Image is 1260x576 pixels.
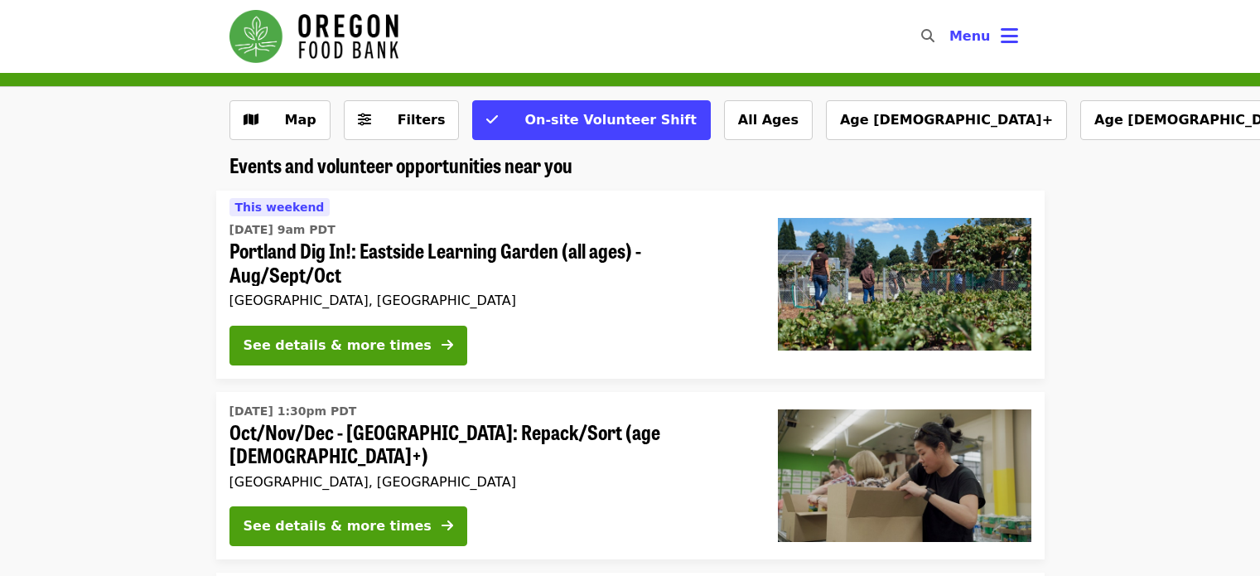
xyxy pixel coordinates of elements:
[524,112,696,128] span: On-site Volunteer Shift
[778,218,1031,351] img: Portland Dig In!: Eastside Learning Garden (all ages) - Aug/Sept/Oct organized by Oregon Food Bank
[216,392,1045,560] a: See details for "Oct/Nov/Dec - Portland: Repack/Sort (age 8+)"
[398,112,446,128] span: Filters
[229,326,467,365] button: See details & more times
[486,112,498,128] i: check icon
[472,100,710,140] button: On-site Volunteer Shift
[229,221,336,239] time: [DATE] 9am PDT
[229,506,467,546] button: See details & more times
[244,516,432,536] div: See details & more times
[358,112,371,128] i: sliders-h icon
[229,100,331,140] button: Show map view
[229,403,357,420] time: [DATE] 1:30pm PDT
[826,100,1067,140] button: Age [DEMOGRAPHIC_DATA]+
[442,337,453,353] i: arrow-right icon
[229,150,572,179] span: Events and volunteer opportunities near you
[216,191,1045,379] a: See details for "Portland Dig In!: Eastside Learning Garden (all ages) - Aug/Sept/Oct"
[235,201,325,214] span: This weekend
[244,336,432,356] div: See details & more times
[442,518,453,534] i: arrow-right icon
[944,17,958,56] input: Search
[244,112,258,128] i: map icon
[1001,24,1018,48] i: bars icon
[229,239,751,287] span: Portland Dig In!: Eastside Learning Garden (all ages) - Aug/Sept/Oct
[921,28,934,44] i: search icon
[229,420,751,468] span: Oct/Nov/Dec - [GEOGRAPHIC_DATA]: Repack/Sort (age [DEMOGRAPHIC_DATA]+)
[936,17,1031,56] button: Toggle account menu
[285,112,316,128] span: Map
[229,474,751,490] div: [GEOGRAPHIC_DATA], [GEOGRAPHIC_DATA]
[229,10,398,63] img: Oregon Food Bank - Home
[344,100,460,140] button: Filters (0 selected)
[949,28,991,44] span: Menu
[778,409,1031,542] img: Oct/Nov/Dec - Portland: Repack/Sort (age 8+) organized by Oregon Food Bank
[229,293,751,308] div: [GEOGRAPHIC_DATA], [GEOGRAPHIC_DATA]
[724,100,813,140] button: All Ages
